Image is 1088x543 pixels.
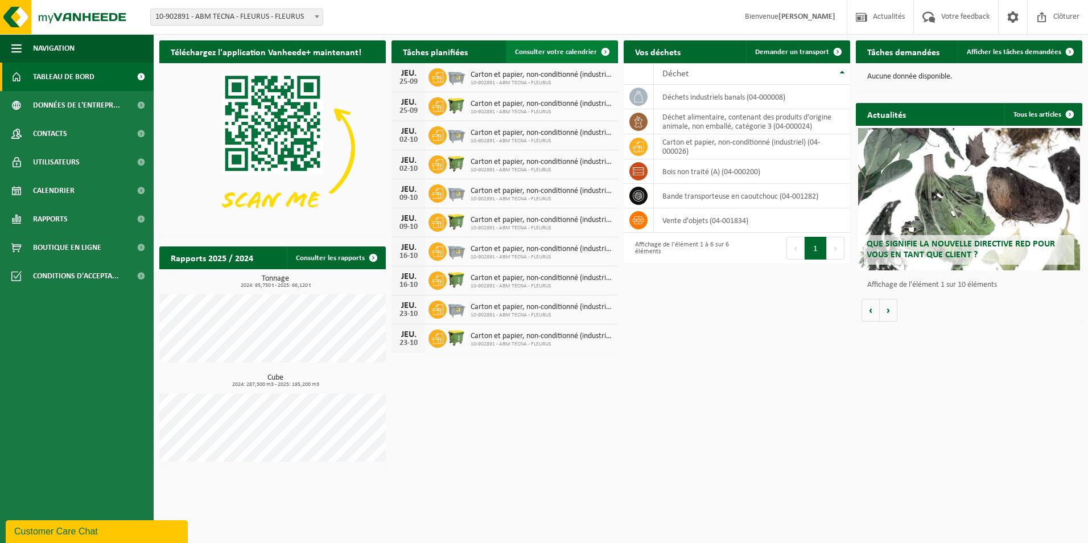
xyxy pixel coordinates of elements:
span: Contacts [33,120,67,148]
div: JEU. [397,69,420,78]
span: 10-902891 - ABM TECNA - FLEURUS [471,341,612,348]
span: Carton et papier, non-conditionné (industriel) [471,100,612,109]
span: Tableau de bord [33,63,94,91]
div: 25-09 [397,78,420,86]
span: Calendrier [33,176,75,205]
div: 02-10 [397,165,420,173]
img: WB-1100-HPE-GN-50 [447,328,466,347]
div: 16-10 [397,252,420,260]
span: Consulter votre calendrier [515,48,597,56]
button: 1 [805,237,827,260]
span: Données de l'entrepr... [33,91,120,120]
span: Carton et papier, non-conditionné (industriel) [471,129,612,138]
img: WB-1100-HPE-GN-50 [447,154,466,173]
span: 10-902891 - ABM TECNA - FLEURUS [471,138,612,145]
h3: Tonnage [165,275,386,289]
div: 16-10 [397,281,420,289]
div: 25-09 [397,107,420,115]
span: Boutique en ligne [33,233,101,262]
span: 10-902891 - ABM TECNA - FLEURUS [471,80,612,87]
a: Demander un transport [746,40,849,63]
span: 10-902891 - ABM TECNA - FLEURUS [471,225,612,232]
span: Afficher les tâches demandées [967,48,1061,56]
h2: Tâches planifiées [391,40,479,63]
img: WB-1100-HPE-GN-50 [447,270,466,289]
div: JEU. [397,330,420,339]
strong: [PERSON_NAME] [778,13,835,21]
img: WB-1100-HPE-GN-50 [447,212,466,231]
span: 10-902891 - ABM TECNA - FLEURUS [471,109,612,116]
span: Carton et papier, non-conditionné (industriel) [471,71,612,80]
div: 23-10 [397,339,420,347]
a: Que signifie la nouvelle directive RED pour vous en tant que client ? [858,128,1080,270]
td: bande transporteuse en caoutchouc (04-001282) [654,184,850,208]
div: JEU. [397,272,420,281]
a: Tous les articles [1004,103,1081,126]
a: Afficher les tâches demandées [958,40,1081,63]
img: WB-1100-HPE-GN-50 [447,96,466,115]
span: 10-902891 - ABM TECNA - FLEURUS - FLEURUS [150,9,323,26]
td: bois non traité (A) (04-000200) [654,159,850,184]
span: Que signifie la nouvelle directive RED pour vous en tant que client ? [867,240,1055,260]
span: Utilisateurs [33,148,80,176]
div: 09-10 [397,223,420,231]
button: Vorige [862,299,880,322]
a: Consulter les rapports [287,246,385,269]
button: Previous [786,237,805,260]
div: 09-10 [397,194,420,202]
td: carton et papier, non-conditionné (industriel) (04-000026) [654,134,850,159]
span: Carton et papier, non-conditionné (industriel) [471,187,612,196]
div: JEU. [397,243,420,252]
div: JEU. [397,301,420,310]
span: Carton et papier, non-conditionné (industriel) [471,216,612,225]
span: Rapports [33,205,68,233]
h2: Vos déchets [624,40,692,63]
img: WB-2500-GAL-GY-01 [447,299,466,318]
p: Affichage de l'élément 1 sur 10 éléments [867,281,1077,289]
button: Next [827,237,844,260]
td: déchet alimentaire, contenant des produits d'origine animale, non emballé, catégorie 3 (04-000024) [654,109,850,134]
div: JEU. [397,185,420,194]
img: Download de VHEPlus App [159,63,386,233]
button: Volgende [880,299,897,322]
span: 10-902891 - ABM TECNA - FLEURUS [471,196,612,203]
span: Carton et papier, non-conditionné (industriel) [471,274,612,283]
a: Consulter votre calendrier [506,40,617,63]
span: 10-902891 - ABM TECNA - FLEURUS [471,283,612,290]
h2: Tâches demandées [856,40,951,63]
div: JEU. [397,98,420,107]
span: Demander un transport [755,48,829,56]
span: Carton et papier, non-conditionné (industriel) [471,158,612,167]
td: déchets industriels banals (04-000008) [654,85,850,109]
h2: Actualités [856,103,917,125]
div: JEU. [397,214,420,223]
span: Conditions d'accepta... [33,262,119,290]
div: Affichage de l'élément 1 à 6 sur 6 éléments [629,236,731,261]
img: WB-2500-GAL-GY-01 [447,241,466,260]
span: 2024: 287,500 m3 - 2025: 195,200 m3 [165,382,386,388]
span: 2024: 95,750 t - 2025: 66,120 t [165,283,386,289]
span: Déchet [662,69,689,79]
span: Carton et papier, non-conditionné (industriel) [471,245,612,254]
img: WB-2500-GAL-GY-01 [447,183,466,202]
img: WB-2500-GAL-GY-01 [447,67,466,86]
div: 02-10 [397,136,420,144]
div: JEU. [397,127,420,136]
span: 10-902891 - ABM TECNA - FLEURUS [471,254,612,261]
span: Carton et papier, non-conditionné (industriel) [471,303,612,312]
div: JEU. [397,156,420,165]
iframe: chat widget [6,518,190,543]
td: vente d'objets (04-001834) [654,208,850,233]
p: Aucune donnée disponible. [867,73,1071,81]
span: Carton et papier, non-conditionné (industriel) [471,332,612,341]
h2: Téléchargez l'application Vanheede+ maintenant! [159,40,373,63]
h3: Cube [165,374,386,388]
div: 23-10 [397,310,420,318]
h2: Rapports 2025 / 2024 [159,246,265,269]
span: 10-902891 - ABM TECNA - FLEURUS [471,312,612,319]
span: 10-902891 - ABM TECNA - FLEURUS [471,167,612,174]
span: 10-902891 - ABM TECNA - FLEURUS - FLEURUS [151,9,323,25]
span: Navigation [33,34,75,63]
img: WB-2500-GAL-GY-01 [447,125,466,144]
